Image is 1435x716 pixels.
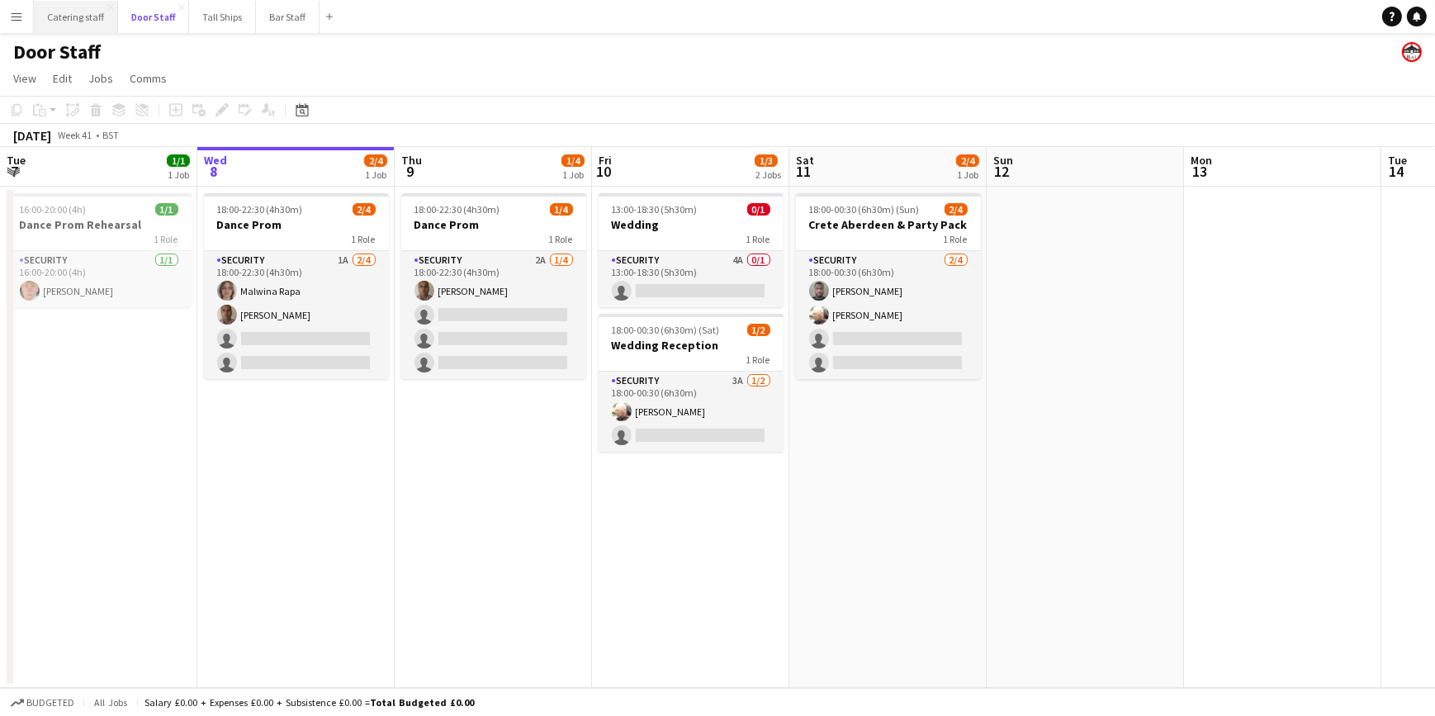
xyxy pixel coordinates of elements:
span: All jobs [91,696,130,709]
h3: Crete Aberdeen & Party Pack [796,217,981,232]
span: 18:00-00:30 (6h30m) (Sat) [612,324,720,336]
span: 1/1 [155,203,178,216]
span: 12 [991,162,1013,181]
app-job-card: 18:00-00:30 (6h30m) (Sun)2/4Crete Aberdeen & Party Pack1 RoleSecurity2/418:00-00:30 (6h30m)[PERSO... [796,193,981,379]
span: 1/3 [755,154,778,167]
span: 2/4 [353,203,376,216]
span: 13:00-18:30 (5h30m) [612,203,698,216]
span: Budgeted [26,697,74,709]
button: Door Staff [118,1,189,33]
span: Tue [1388,153,1407,168]
app-user-avatar: Beach Ballroom [1402,42,1422,62]
span: 9 [399,162,422,181]
span: 1/4 [561,154,585,167]
h3: Wedding [599,217,784,232]
span: 1/4 [550,203,573,216]
span: 2/4 [364,154,387,167]
span: Sat [796,153,814,168]
span: 18:00-00:30 (6h30m) (Sun) [809,203,920,216]
div: 1 Job [168,168,189,181]
span: 1 Role [352,233,376,245]
span: 14 [1385,162,1407,181]
span: View [13,71,36,86]
span: Comms [130,71,167,86]
span: Jobs [88,71,113,86]
span: 2/4 [956,154,979,167]
span: 10 [596,162,612,181]
div: Salary £0.00 + Expenses £0.00 + Subsistence £0.00 = [144,696,474,709]
span: 11 [793,162,814,181]
button: Budgeted [8,694,77,712]
app-card-role: Security3A1/218:00-00:30 (6h30m)[PERSON_NAME] [599,372,784,452]
span: Thu [401,153,422,168]
button: Tall Ships [189,1,256,33]
span: 1 Role [746,233,770,245]
span: Edit [53,71,72,86]
div: 1 Job [562,168,584,181]
h1: Door Staff [13,40,101,64]
span: 18:00-22:30 (4h30m) [414,203,500,216]
a: View [7,68,43,89]
button: Bar Staff [256,1,320,33]
app-job-card: 18:00-00:30 (6h30m) (Sat)1/2Wedding Reception1 RoleSecurity3A1/218:00-00:30 (6h30m)[PERSON_NAME] [599,314,784,452]
app-card-role: Security1/116:00-20:00 (4h)[PERSON_NAME] [7,251,192,307]
app-card-role: Security1A2/418:00-22:30 (4h30m)Malwina Rapa[PERSON_NAME] [204,251,389,379]
app-job-card: 13:00-18:30 (5h30m)0/1Wedding1 RoleSecurity4A0/113:00-18:30 (5h30m) [599,193,784,307]
app-card-role: Security2A1/418:00-22:30 (4h30m)[PERSON_NAME] [401,251,586,379]
span: 18:00-22:30 (4h30m) [217,203,303,216]
app-job-card: 16:00-20:00 (4h)1/1Dance Prom Rehearsal1 RoleSecurity1/116:00-20:00 (4h)[PERSON_NAME] [7,193,192,307]
h3: Dance Prom [401,217,586,232]
span: 13 [1188,162,1212,181]
div: 1 Job [365,168,386,181]
a: Edit [46,68,78,89]
span: Sun [993,153,1013,168]
app-card-role: Security2/418:00-00:30 (6h30m)[PERSON_NAME][PERSON_NAME] [796,251,981,379]
span: 1 Role [154,233,178,245]
span: Wed [204,153,227,168]
span: 0/1 [747,203,770,216]
app-job-card: 18:00-22:30 (4h30m)1/4Dance Prom1 RoleSecurity2A1/418:00-22:30 (4h30m)[PERSON_NAME] [401,193,586,379]
app-card-role: Security4A0/113:00-18:30 (5h30m) [599,251,784,307]
span: 1 Role [549,233,573,245]
app-job-card: 18:00-22:30 (4h30m)2/4Dance Prom1 RoleSecurity1A2/418:00-22:30 (4h30m)Malwina Rapa[PERSON_NAME] [204,193,389,379]
span: Fri [599,153,612,168]
span: Total Budgeted £0.00 [370,696,474,709]
div: 1 Job [957,168,978,181]
span: 1/2 [747,324,770,336]
span: 1 Role [944,233,968,245]
div: [DATE] [13,127,51,144]
h3: Wedding Reception [599,338,784,353]
span: Tue [7,153,26,168]
h3: Dance Prom [204,217,389,232]
span: 8 [201,162,227,181]
a: Jobs [82,68,120,89]
a: Comms [123,68,173,89]
span: 1 Role [746,353,770,366]
div: 2 Jobs [755,168,781,181]
span: Week 41 [54,129,96,141]
span: 1/1 [167,154,190,167]
button: Catering staff [34,1,118,33]
div: BST [102,129,119,141]
h3: Dance Prom Rehearsal [7,217,192,232]
span: Mon [1191,153,1212,168]
span: 2/4 [945,203,968,216]
span: 7 [4,162,26,181]
span: 16:00-20:00 (4h) [20,203,87,216]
